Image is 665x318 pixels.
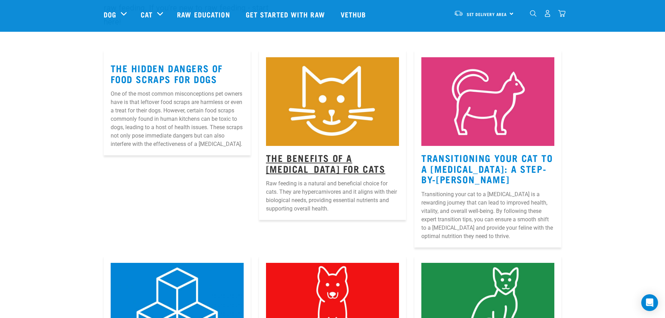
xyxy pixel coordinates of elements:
a: Raw Education [170,0,238,28]
img: Instagram_Core-Brand_Wildly-Good-Nutrition-13.jpg [421,57,554,146]
a: Cat [141,9,153,20]
a: Dog [104,9,116,20]
p: One of the most common misconceptions pet owners have is that leftover food scraps are harmless o... [111,90,244,148]
a: The Hidden Dangers of Food Scraps for Dogs [111,65,223,81]
a: Vethub [334,0,375,28]
a: Get started with Raw [239,0,334,28]
div: Open Intercom Messenger [641,294,658,311]
a: Transitioning Your Cat to a [MEDICAL_DATA]: A Step-by-[PERSON_NAME] [421,155,553,182]
p: Raw feeding is a natural and beneficial choice for cats. They are hypercarnivores and it aligns w... [266,179,399,213]
img: home-icon-1@2x.png [530,10,537,17]
p: Transitioning your cat to a [MEDICAL_DATA] is a rewarding journey that can lead to improved healt... [421,190,554,241]
img: home-icon@2x.png [558,10,566,17]
img: user.png [544,10,551,17]
img: van-moving.png [454,10,463,16]
span: Set Delivery Area [467,13,507,15]
img: Instagram_Core-Brand_Wildly-Good-Nutrition-2.jpg [266,57,399,146]
a: The Benefits Of A [MEDICAL_DATA] For Cats [266,155,385,171]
